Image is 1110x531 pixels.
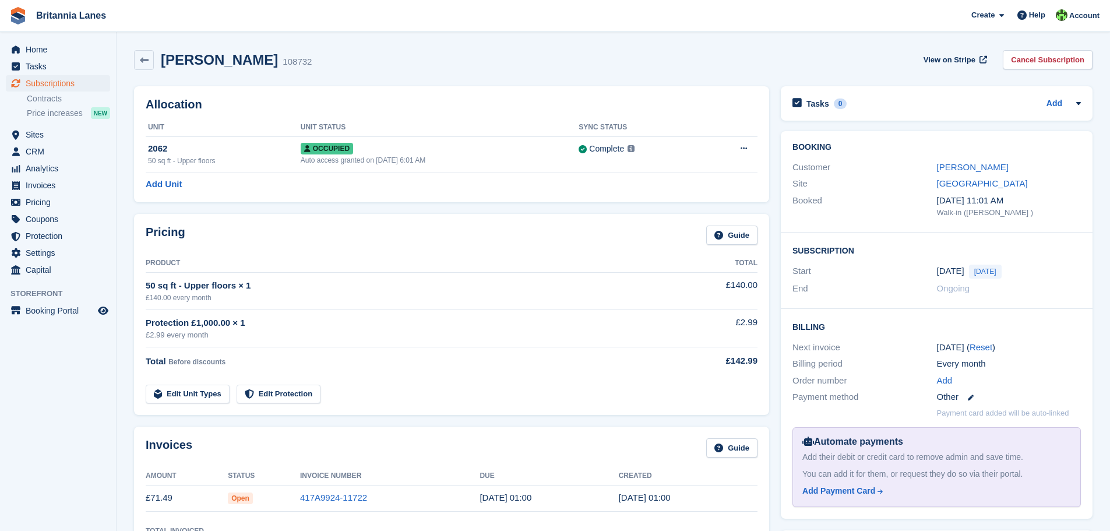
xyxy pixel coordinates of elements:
[27,93,110,104] a: Contracts
[792,357,936,371] div: Billing period
[300,493,367,502] a: 417A9924-11722
[146,317,664,330] div: Protection £1,000.00 × 1
[148,156,301,166] div: 50 sq ft - Upper floors
[168,358,225,366] span: Before discounts
[146,118,301,137] th: Unit
[6,245,110,261] a: menu
[26,211,96,227] span: Coupons
[26,58,96,75] span: Tasks
[802,468,1071,480] div: You can add it for them, or request they do so via their portal.
[26,126,96,143] span: Sites
[26,160,96,177] span: Analytics
[6,177,110,194] a: menu
[792,177,936,191] div: Site
[937,178,1028,188] a: [GEOGRAPHIC_DATA]
[628,145,635,152] img: icon-info-grey-7440780725fd019a000dd9b08b2336e03edf1995a4989e88bcd33f0948082b44.svg
[806,99,829,109] h2: Tasks
[619,493,671,502] time: 2025-09-26 00:00:12 UTC
[26,75,96,92] span: Subscriptions
[27,107,110,119] a: Price increases NEW
[146,467,228,486] th: Amount
[706,438,757,458] a: Guide
[6,228,110,244] a: menu
[31,6,111,25] a: Britannia Lanes
[6,41,110,58] a: menu
[792,265,936,279] div: Start
[26,177,96,194] span: Invoices
[937,391,1081,404] div: Other
[792,341,936,354] div: Next invoice
[792,161,936,174] div: Customer
[970,342,992,352] a: Reset
[26,262,96,278] span: Capital
[937,407,1069,419] p: Payment card added will be auto-linked
[10,288,116,300] span: Storefront
[6,160,110,177] a: menu
[228,467,300,486] th: Status
[146,329,664,341] div: £2.99 every month
[834,99,847,109] div: 0
[579,118,703,137] th: Sync Status
[589,143,624,155] div: Complete
[792,194,936,219] div: Booked
[27,108,83,119] span: Price increases
[792,143,1081,152] h2: Booking
[6,194,110,210] a: menu
[237,385,320,404] a: Edit Protection
[26,41,96,58] span: Home
[301,143,353,154] span: Occupied
[146,226,185,245] h2: Pricing
[480,467,618,486] th: Due
[664,310,757,347] td: £2.99
[146,293,664,303] div: £140.00 every month
[1056,9,1067,21] img: Robert Parr
[802,485,1066,497] a: Add Payment Card
[1069,10,1100,22] span: Account
[6,75,110,92] a: menu
[6,58,110,75] a: menu
[26,228,96,244] span: Protection
[9,7,27,24] img: stora-icon-8386f47178a22dfd0bd8f6a31ec36ba5ce8667c1dd55bd0f319d3a0aa187defe.svg
[26,245,96,261] span: Settings
[146,178,182,191] a: Add Unit
[146,279,664,293] div: 50 sq ft - Upper floors × 1
[146,98,757,111] h2: Allocation
[937,283,970,293] span: Ongoing
[792,282,936,296] div: End
[6,262,110,278] a: menu
[969,265,1002,279] span: [DATE]
[937,357,1081,371] div: Every month
[937,265,964,278] time: 2025-09-26 00:00:00 UTC
[146,438,192,458] h2: Invoices
[792,391,936,404] div: Payment method
[6,143,110,160] a: menu
[802,451,1071,463] div: Add their debit or credit card to remove admin and save time.
[802,435,1071,449] div: Automate payments
[283,55,312,69] div: 108732
[1003,50,1093,69] a: Cancel Subscription
[91,107,110,119] div: NEW
[792,244,1081,256] h2: Subscription
[924,54,975,66] span: View on Stripe
[148,142,301,156] div: 2062
[300,467,480,486] th: Invoice Number
[937,162,1009,172] a: [PERSON_NAME]
[6,211,110,227] a: menu
[937,207,1081,219] div: Walk-in ([PERSON_NAME] )
[146,485,228,511] td: £71.49
[792,321,1081,332] h2: Billing
[971,9,995,21] span: Create
[301,155,579,166] div: Auto access granted on [DATE] 6:01 AM
[146,254,664,273] th: Product
[301,118,579,137] th: Unit Status
[26,143,96,160] span: CRM
[664,354,757,368] div: £142.99
[6,303,110,319] a: menu
[26,303,96,319] span: Booking Portal
[146,385,230,404] a: Edit Unit Types
[664,272,757,309] td: £140.00
[937,341,1081,354] div: [DATE] ( )
[802,485,875,497] div: Add Payment Card
[96,304,110,318] a: Preview store
[1029,9,1045,21] span: Help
